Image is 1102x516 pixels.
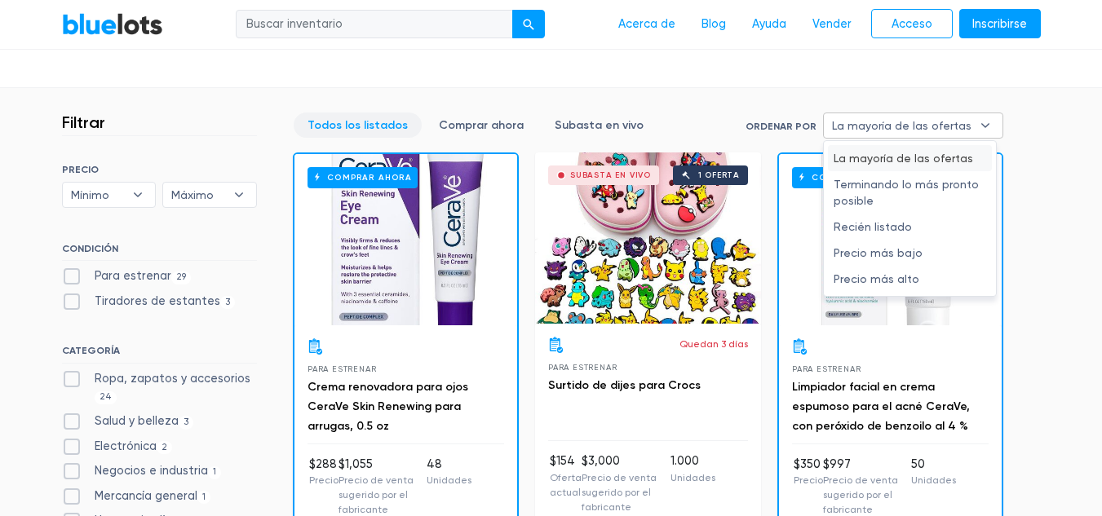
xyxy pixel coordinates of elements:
[701,17,726,31] font: Blog
[779,154,1002,325] a: Comprar ahora
[225,297,230,307] font: 3
[541,112,657,138] a: Subasta en vivo
[95,414,179,428] font: Salud y belleza
[832,119,971,132] font: La mayoría de las ofertas
[236,10,513,39] input: Buscar inventario
[95,294,220,308] font: Tiradores de estantes
[95,372,250,386] font: Ropa, zapatos y accesorios
[294,154,517,325] a: Comprar ahora
[746,121,817,132] font: Ordenar por
[327,173,412,183] font: Comprar ahora
[739,9,799,40] a: Ayuda
[439,118,524,132] font: Comprar ahora
[62,345,120,356] font: CATEGORÍA
[95,464,208,478] font: Negocios e industria
[176,271,186,282] font: 29
[605,9,688,40] a: Acerca de
[95,439,157,453] font: Electrónica
[535,152,761,324] a: Subasta en vivo 1 oferta
[752,17,786,31] font: Ayuda
[339,474,414,515] font: Precio de venta sugerido por el fabricante
[812,17,852,31] font: Vender
[62,112,105,132] font: Filtrar
[834,220,912,233] font: Recién listado
[959,9,1041,39] a: Inscribirse
[308,118,408,132] font: Todos los listados
[834,152,973,165] font: La mayoría de las ofertas
[62,164,99,175] font: PRECIO
[213,466,216,477] font: 1
[892,17,932,31] font: Acceso
[162,442,167,452] font: 2
[308,364,376,373] font: Para estrenar
[550,454,575,468] font: $154
[171,188,214,201] font: Máximo
[582,454,620,468] font: $3,000
[548,363,617,372] font: Para estrenar
[308,380,468,433] a: Crema renovadora para ojos CeraVe Skin Renewing para arrugas, 0.5 oz
[95,489,197,503] font: Mercancía general
[972,17,1027,31] font: Inscribirse
[871,9,953,39] a: Acceso
[618,17,675,31] font: Acerca de
[911,457,925,471] font: 50
[698,170,740,180] font: 1 oferta
[670,454,699,468] font: 1.000
[670,472,715,483] font: Unidades
[548,378,701,392] a: Surtido de dijes para Crocs
[823,457,851,471] font: $997
[834,272,919,285] font: Precio más alto
[792,380,970,433] a: Limpiador facial en crema espumoso para el acné CeraVe, con peróxido de benzoilo al 4 %
[425,112,538,138] a: Comprar ahora
[834,178,979,207] font: Terminando lo más pronto posible
[834,246,923,259] font: Precio más bajo
[71,188,109,201] font: Mínimo
[582,472,657,513] font: Precio de venta sugerido por el fabricante
[339,457,373,471] font: $1,055
[309,457,337,471] font: $288
[794,474,823,486] font: Precio
[202,492,206,502] font: 1
[555,118,644,132] font: Subasta en vivo
[427,474,471,486] font: Unidades
[294,112,422,138] a: Todos los listados
[812,173,896,183] font: Comprar ahora
[688,9,739,40] a: Blog
[550,472,582,498] font: Oferta actual
[792,364,861,373] font: Para estrenar
[309,474,339,486] font: Precio
[100,391,112,402] font: 24
[823,474,898,515] font: Precio de venta sugerido por el fabricante
[95,269,171,283] font: Para estrenar
[62,243,118,254] font: CONDICIÓN
[799,9,865,40] a: Vender
[679,338,748,350] font: Quedan 3 días
[794,457,821,471] font: $350
[184,417,188,427] font: 3
[570,170,651,180] font: Subasta en vivo
[427,457,442,471] font: 48
[911,474,956,486] font: Unidades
